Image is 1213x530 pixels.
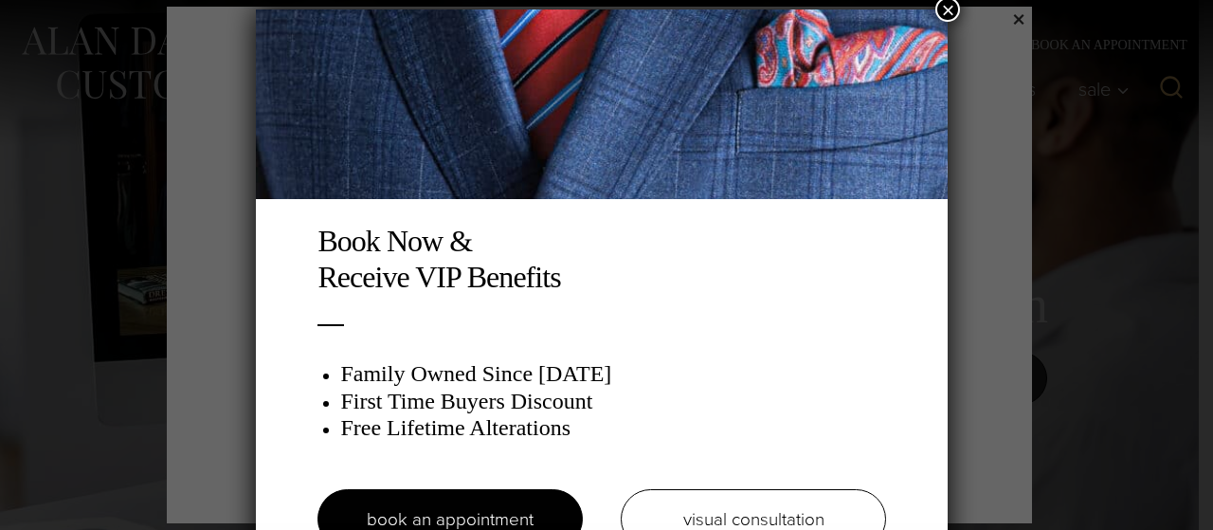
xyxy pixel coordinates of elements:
h2: Book Now & Receive VIP Benefits [317,223,886,296]
h3: Family Owned Since [DATE] [340,360,886,388]
h3: Free Lifetime Alterations [340,414,886,442]
h3: First Time Buyers Discount [340,388,886,415]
